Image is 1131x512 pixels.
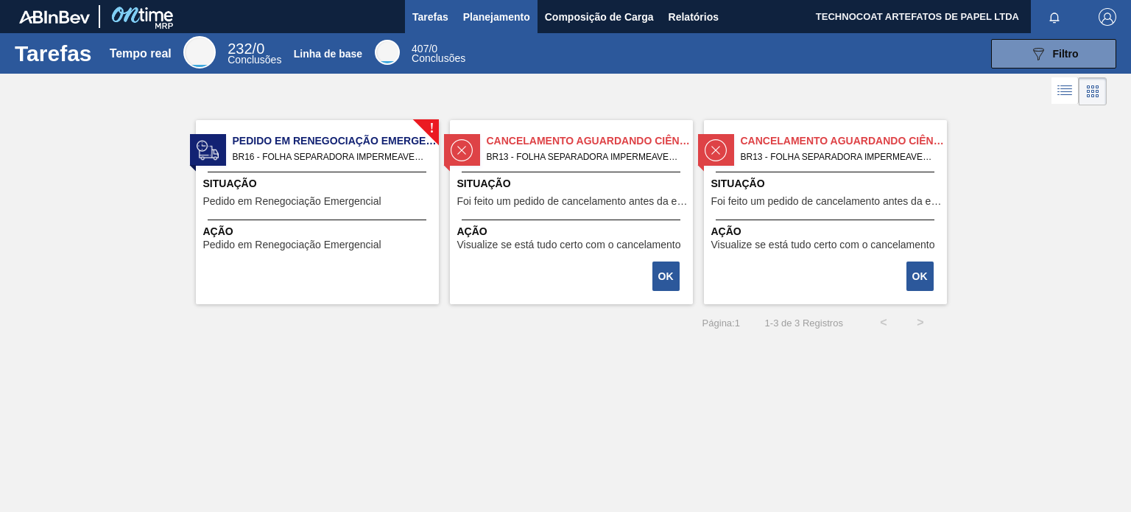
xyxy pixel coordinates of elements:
[203,239,381,250] span: Pedido em Renegociação Emergencial
[233,133,439,149] span: Pedido em Renegociação Emergencial
[294,48,362,60] font: Linha de base
[253,41,257,57] font: /
[816,11,1019,22] font: TECHNOCOAT ARTEFATOS DE PAPEL LTDA
[762,318,843,329] span: 1 - 3 de 3 Registros
[741,149,935,165] span: BR13 - FOLHA SEPARADORA IMPERMEAVEL Pedido - 2006441
[1031,7,1078,27] button: Notificações
[203,224,435,239] span: Ação
[412,44,465,63] div: Linha de base
[457,224,689,239] span: Ação
[545,11,654,23] font: Composição de Carga
[1099,8,1116,26] img: Sair
[487,149,681,165] span: BR13 - FOLHA SEPARADORA IMPERMEAVEL Pedido - 2006440
[1051,77,1079,105] div: Visão em Lista
[705,139,727,161] img: status
[233,149,427,165] span: BR16 - FOLHA SEPARADORA IMPERMEAVEL Pedido - 2027741
[902,304,939,341] button: >
[711,176,943,192] span: Situação
[906,262,934,291] button: OK
[197,139,219,161] img: status
[654,260,681,292] div: Completar tarefa: 30143637
[228,43,281,65] div: Tempo real
[412,52,465,64] font: Conclusões
[865,304,902,341] button: <
[652,262,680,291] button: OK
[711,196,943,207] span: Foi feito um pedido de cancelamento antes da etapa de aguardando faturamento
[1079,77,1107,105] div: Visão em Cartões
[110,47,172,60] font: Tempo real
[429,123,434,134] span: !
[256,41,264,57] font: 0
[183,36,216,69] div: Tempo real
[431,43,437,55] font: 0
[203,176,435,192] span: Situação
[908,260,935,292] div: Completar tarefa: 30143638
[702,318,740,329] span: Página : 1
[669,11,719,23] font: Relatórios
[741,133,947,149] span: Cancelamento aguardando ciência
[711,239,935,250] span: Visualize se está tudo certo com o cancelamento
[487,133,693,149] span: Cancelamento aguardando ciência
[1053,48,1079,60] font: Filtro
[711,224,943,239] span: Ação
[15,41,92,66] font: Tarefas
[429,43,431,55] font: /
[412,11,448,23] font: Tarefas
[457,196,689,207] span: Foi feito um pedido de cancelamento antes da etapa de aguardando faturamento
[991,39,1116,69] button: Filtro
[228,54,281,66] font: Conclusões
[412,43,429,55] span: 407
[457,239,681,250] span: Visualize se está tudo certo com o cancelamento
[203,196,381,207] span: Pedido em Renegociação Emergencial
[19,10,90,24] img: TNhmsLtSVTkK8tSr43FrP2fwEKptu5GPRR3wAAAABJRU5ErkJggg==
[375,40,400,65] div: Linha de base
[228,41,252,57] span: 232
[463,11,530,23] font: Planejamento
[451,139,473,161] img: status
[457,176,689,192] span: Situação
